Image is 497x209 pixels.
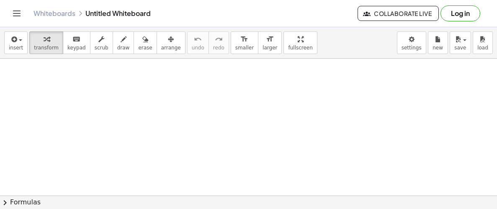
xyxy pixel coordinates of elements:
[157,31,185,54] button: arrange
[67,45,86,51] span: keypad
[161,45,181,51] span: arrange
[117,45,130,51] span: draw
[240,34,248,44] i: format_size
[213,45,224,51] span: redo
[63,31,90,54] button: keyboardkeypad
[365,10,432,17] span: Collaborate Live
[192,45,204,51] span: undo
[187,31,209,54] button: undoundo
[138,45,152,51] span: erase
[397,31,426,54] button: settings
[29,31,63,54] button: transform
[90,31,113,54] button: scrub
[283,31,317,54] button: fullscreen
[10,7,23,20] button: Toggle navigation
[358,6,439,21] button: Collaborate Live
[258,31,282,54] button: format_sizelarger
[194,34,202,44] i: undo
[209,31,229,54] button: redoredo
[9,45,23,51] span: insert
[266,34,274,44] i: format_size
[402,45,422,51] span: settings
[473,31,493,54] button: load
[288,45,312,51] span: fullscreen
[72,34,80,44] i: keyboard
[263,45,277,51] span: larger
[134,31,157,54] button: erase
[231,31,258,54] button: format_sizesmaller
[235,45,254,51] span: smaller
[95,45,108,51] span: scrub
[477,45,488,51] span: load
[33,9,75,18] a: Whiteboards
[454,45,466,51] span: save
[433,45,443,51] span: new
[440,5,480,21] button: Log in
[215,34,223,44] i: redo
[34,45,59,51] span: transform
[450,31,471,54] button: save
[4,31,28,54] button: insert
[428,31,448,54] button: new
[113,31,134,54] button: draw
